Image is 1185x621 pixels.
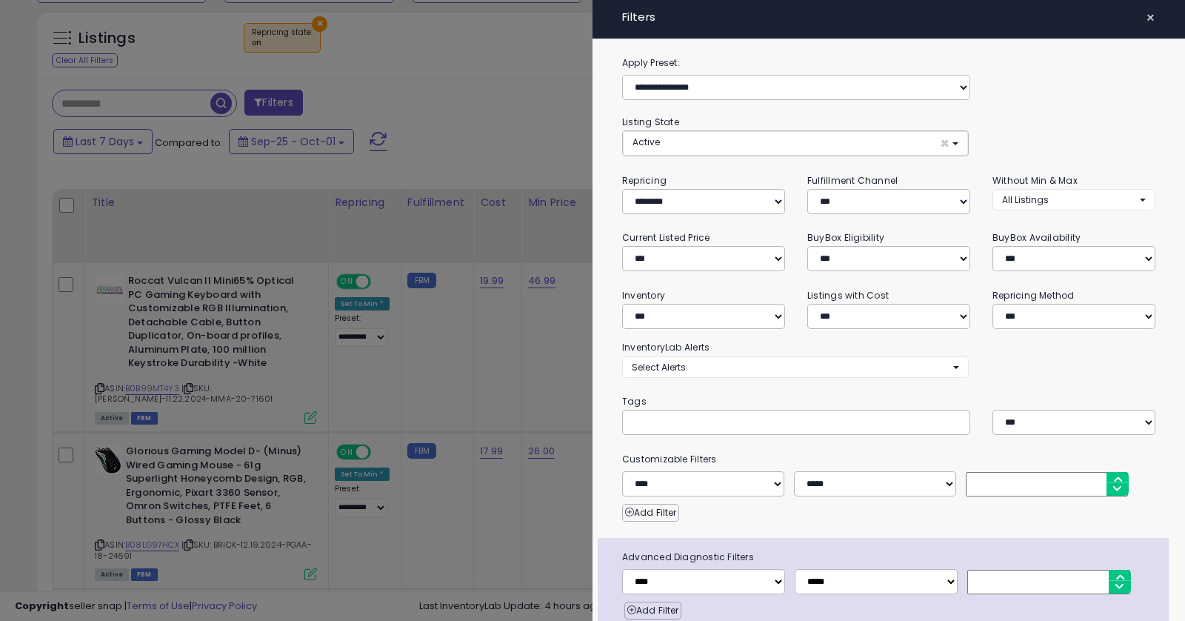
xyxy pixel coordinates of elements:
[611,393,1166,410] small: Tags
[1140,7,1161,28] button: ×
[632,361,686,373] span: Select Alerts
[622,11,1155,24] h4: Filters
[622,174,667,187] small: Repricing
[992,189,1155,210] button: All Listings
[1146,7,1155,28] span: ×
[611,549,1169,565] span: Advanced Diagnostic Filters
[622,289,665,302] small: Inventory
[622,356,969,378] button: Select Alerts
[611,55,1166,71] label: Apply Preset:
[622,341,710,353] small: InventoryLab Alerts
[632,136,660,148] span: Active
[622,504,679,522] button: Add Filter
[611,451,1166,468] small: Customizable Filters
[622,231,710,244] small: Current Listed Price
[992,174,1078,187] small: Without Min & Max
[623,131,968,156] button: Active ×
[807,231,884,244] small: BuyBox Eligibility
[992,289,1075,302] small: Repricing Method
[807,289,889,302] small: Listings with Cost
[624,602,681,620] button: Add Filter
[940,136,949,151] span: ×
[622,116,679,128] small: Listing State
[1002,193,1049,206] span: All Listings
[992,231,1081,244] small: BuyBox Availability
[807,174,898,187] small: Fulfillment Channel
